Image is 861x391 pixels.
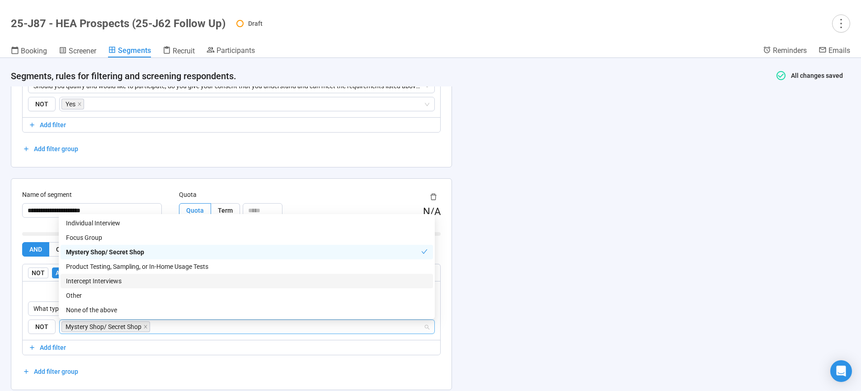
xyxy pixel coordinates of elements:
span: Emails [828,46,850,55]
span: AND [29,246,42,253]
a: Reminders [763,46,807,57]
h4: Segments, rules for filtering and screening respondents. [11,70,763,82]
button: more [832,14,850,33]
div: None of the above [66,305,428,315]
span: AND [56,269,68,277]
span: Term [218,207,233,214]
a: Recruit [163,46,195,57]
div: Individual Interview [61,216,433,230]
a: Screener [59,46,96,57]
div: Intercept Interviews [66,276,428,286]
span: Add filter group [34,144,78,154]
span: What types of market research have you participated in? (Select all that apply) [33,302,429,315]
a: Booking [11,46,47,57]
span: Yes [61,99,84,110]
span: Yes [66,99,75,109]
button: Add filter group [22,142,79,156]
div: Open Intercom Messenger [830,360,852,382]
a: Segments [108,46,151,57]
span: Draft [248,20,263,27]
button: delete [426,190,441,204]
div: Focus Group [61,230,433,245]
span: Mystery Shop/ Secret Shop [66,322,141,332]
span: Recruit [173,47,195,55]
span: Add filter group [34,367,78,377]
label: Name of segment [22,190,72,200]
div: Individual Interview [66,218,428,228]
button: Add filter group [22,364,79,379]
span: Add filter [40,343,66,353]
div: Product Testing, Sampling, or In-Home Usage Tests [61,259,433,274]
span: OR [56,246,65,253]
span: Screener [69,47,96,55]
a: Participants [207,46,255,57]
div: Focus Group [66,233,428,243]
span: Segments [118,46,151,55]
div: Mystery Shop/ Secret Shop [61,245,433,259]
span: Quota [186,207,204,214]
div: Product Testing, Sampling, or In-Home Usage Tests [66,262,428,272]
div: Mystery Shop/ Secret Shop [66,247,421,257]
div: Other [66,291,428,300]
div: Intercept Interviews [61,274,433,288]
button: Add filter [23,118,440,132]
span: Participants [216,46,255,55]
div: None of the above [61,303,433,317]
span: All changes saved [786,72,843,79]
span: more [835,17,847,29]
div: Other [61,288,433,303]
label: Quota [179,190,197,200]
span: check [421,248,428,255]
span: Add filter [40,120,66,130]
span: close [143,324,148,329]
span: Mystery Shop/ Secret Shop [61,321,150,332]
span: close [77,102,82,106]
h1: 25-J87 - HEA Prospects (25-J62 Follow Up) [11,17,226,30]
span: Booking [21,47,47,55]
button: Add filter [23,340,440,355]
div: N/A [423,204,441,220]
span: delete [430,193,437,200]
span: Reminders [773,46,807,55]
a: Emails [819,46,850,57]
